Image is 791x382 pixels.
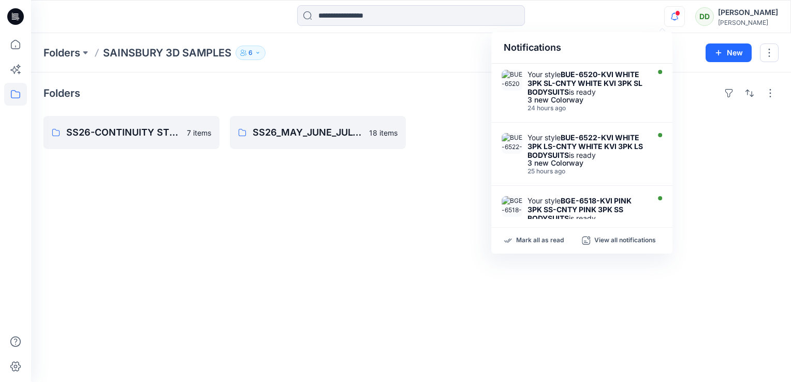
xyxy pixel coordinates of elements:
strong: BGE-6518-KVI PINK 3PK SS-CNTY PINK 3PK SS BODYSUITS [528,196,632,223]
div: DD [695,7,714,26]
strong: BUE-6522-KVI WHITE 3PK LS-CNTY WHITE KVI 3PK LS BODYSUITS [528,133,643,159]
div: [PERSON_NAME] [718,19,778,26]
p: 18 items [369,127,398,138]
a: SS26-CONTINUITY STYLES7 items [43,116,219,149]
button: New [706,43,752,62]
img: BUE-6520-KVI WHITE 3PK SL-CNTY WHITE KVI 3PK SL BODYSUITS [502,70,522,91]
div: 3 new Colorway [528,159,647,167]
h4: Folders [43,87,80,99]
p: Mark all as read [516,236,564,245]
p: SAINSBURY 3D SAMPLES [103,46,231,60]
p: SS26_MAY_JUNE_JULY_3D SAMPLES [253,125,363,140]
a: Folders [43,46,80,60]
div: Thursday, September 11, 2025 16:45 [528,105,647,112]
div: Your style is ready [528,196,647,223]
div: Your style is ready [528,133,647,159]
div: Thursday, September 11, 2025 16:33 [528,168,647,175]
p: SS26-CONTINUITY STYLES [66,125,181,140]
p: 6 [248,47,253,58]
div: [PERSON_NAME] [718,6,778,19]
div: Your style is ready [528,70,647,96]
div: 3 new Colorway [528,96,647,104]
div: Notifications [491,32,672,64]
a: SS26_MAY_JUNE_JULY_3D SAMPLES18 items [230,116,406,149]
img: BGE-6518-KVI PINK 3PK SS-CNTY PINK 3PK SS BODYSUITS [502,196,522,217]
p: 7 items [187,127,211,138]
strong: BUE-6520-KVI WHITE 3PK SL-CNTY WHITE KVI 3PK SL BODYSUITS [528,70,642,96]
img: BUE-6522-KVI WHITE 3PK LS-CNTY WHITE KVI 3PK LS BODYSUITS [502,133,522,154]
p: View all notifications [594,236,656,245]
button: 6 [236,46,266,60]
